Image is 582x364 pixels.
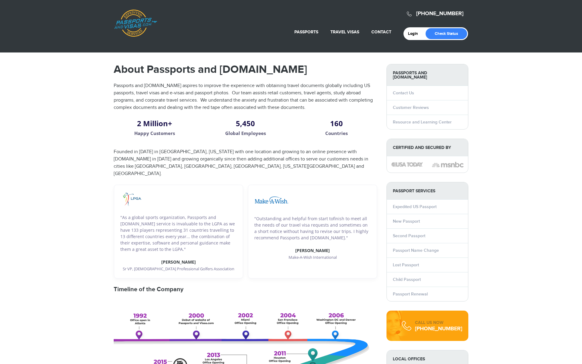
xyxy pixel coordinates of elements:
a: Login [408,31,422,36]
a: Customer Reviews [393,105,429,110]
a: Second Passport [393,233,425,238]
strong: Timeline of the Company [114,286,183,293]
p: Make-A-Wish International [254,254,371,261]
p: Global Employees [205,130,286,137]
p: Sr VP, [DEMOGRAPHIC_DATA] Professional Golfers Association [120,266,237,272]
a: Contact [371,29,391,35]
div: CALL US NOW [415,320,462,326]
a: Travel Visas [330,29,359,35]
img: image description [254,191,289,209]
p: "As a global sports organization, Passports and [DOMAIN_NAME] service is invaluable to the LGPA a... [120,214,237,252]
strong: Certified and Secured by [387,139,468,156]
strong: [PERSON_NAME] [161,259,196,265]
a: Lost Passport [393,262,419,268]
img: image description [120,191,143,208]
h1: About Passports and [DOMAIN_NAME] [114,64,377,75]
a: Check Status [426,28,467,39]
a: [PHONE_NUMBER] [416,10,463,17]
p: Founded in [DATE] in [GEOGRAPHIC_DATA], [US_STATE] with one location and growing to an online pre... [114,148,377,177]
div: [PHONE_NUMBER] [415,326,462,332]
strong: PASSPORT SERVICES [387,182,468,200]
strong: [PERSON_NAME] [295,248,330,253]
a: Contact Us [393,90,414,96]
p: Countries [296,130,377,137]
a: Child Passport [393,277,421,282]
strong: Passports and [DOMAIN_NAME] [387,64,468,86]
a: New Passport [393,219,420,224]
h2: 2 Million+ [114,122,196,125]
img: image description [432,161,463,168]
a: Passport Renewal [393,292,428,297]
h2: 5,450 [205,122,286,125]
p: Passports and [DOMAIN_NAME] aspires to improve the experience with obtaining travel documents glo... [114,82,377,111]
a: Passport Name Change [393,248,439,253]
a: Expedited US Passport [393,204,436,209]
p: Happy Customers [114,130,196,137]
a: Passports [294,29,318,35]
h2: 160 [296,122,377,125]
a: Resource and Learning Center [393,120,452,125]
p: "Outstanding and helpful from start tofinish to meet all the needs of our travel visa requests an... [254,215,371,241]
a: Passports & [DOMAIN_NAME] [114,9,157,37]
img: image description [391,162,423,167]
